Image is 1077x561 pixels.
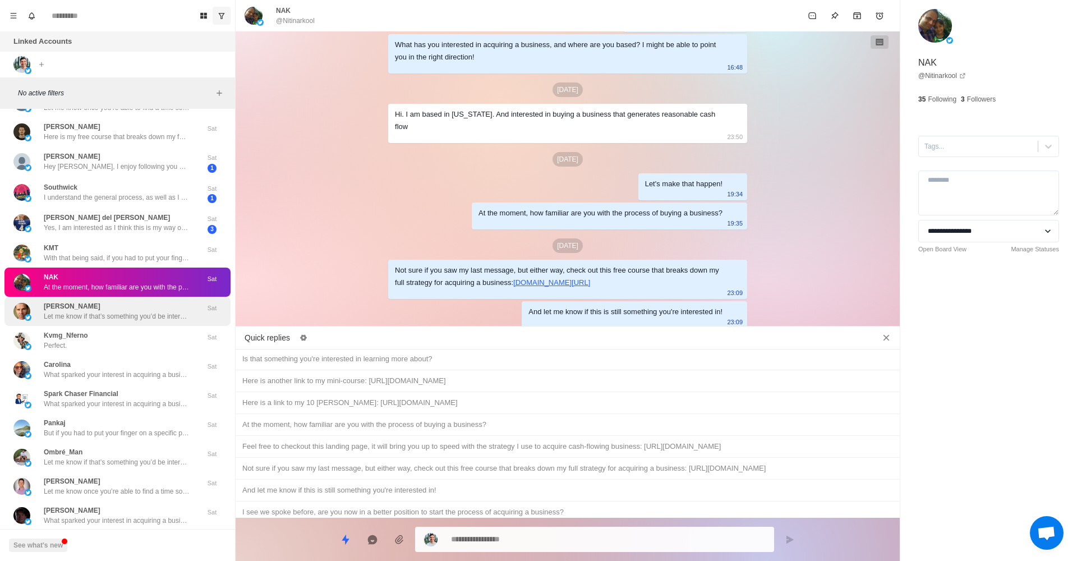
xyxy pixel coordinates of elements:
p: @Nitinarkool [276,16,315,26]
button: Add filters [213,86,226,100]
img: picture [25,105,31,112]
img: picture [946,37,953,44]
button: Archive [846,4,868,27]
p: Hey [PERSON_NAME], I enjoy following you on Twitter - Thx for this thread. I’ve been in medical s... [44,162,190,172]
div: At the moment, how familiar are you with the process of buying a business? [242,419,893,431]
p: NAK [918,56,937,70]
p: No active filters [18,88,213,98]
img: picture [13,478,30,495]
img: picture [13,332,30,349]
img: picture [13,361,30,378]
p: Sat [198,274,226,284]
img: picture [25,314,31,321]
p: Let me know if that’s something you’d be interested in and I can set you up on a call with my con... [44,457,190,467]
p: With that being said, if you had to put your finger on a specific part of the process that’s hold... [44,253,190,263]
button: Show unread conversations [213,7,231,25]
a: Manage Statuses [1011,245,1059,254]
p: Yes, I am interested as I think this is my way out of the corporate world. [44,223,190,233]
p: [PERSON_NAME] [44,505,100,516]
p: NAK [276,6,291,16]
p: Sat [198,479,226,488]
p: Sat [198,153,226,163]
button: Quick replies [334,528,357,551]
p: 35 [918,94,926,104]
button: Menu [4,7,22,25]
p: [PERSON_NAME] [44,122,100,132]
p: [PERSON_NAME] [44,476,100,486]
div: And let me know if this is still something you're interested in! [242,484,893,496]
img: picture [25,195,31,202]
p: [PERSON_NAME] [44,301,100,311]
button: Add media [388,528,411,551]
p: [DATE] [553,152,583,167]
img: picture [13,245,30,261]
div: At the moment, how familiar are you with the process of buying a business? [478,207,722,219]
span: 3 [208,225,217,234]
button: Close quick replies [877,329,895,347]
span: 1 [208,164,217,173]
img: picture [13,56,30,73]
p: 19:35 [727,217,743,229]
p: 23:09 [727,287,743,299]
img: picture [25,460,31,467]
p: Sat [198,214,226,224]
img: picture [13,420,30,436]
p: Sat [198,449,226,459]
img: picture [13,153,30,170]
p: [PERSON_NAME] [44,151,100,162]
p: Sat [198,124,226,134]
button: Board View [195,7,213,25]
p: [PERSON_NAME] del [PERSON_NAME] [44,213,170,223]
img: picture [25,431,31,438]
div: Here is another link to my mini-course: [URL][DOMAIN_NAME] [242,375,893,387]
a: [DOMAIN_NAME][URL] [513,278,590,287]
img: picture [25,256,31,263]
div: What has you interested in acquiring a business, and where are you based? I might be able to poin... [395,39,722,63]
p: 23:50 [727,131,743,143]
img: picture [13,303,30,320]
button: Reply with AI [361,528,384,551]
p: 23:09 [727,316,743,328]
p: Sat [198,333,226,342]
div: I see we spoke before, are you now in a better position to start the process of acquiring a busin... [242,506,893,518]
p: Sat [198,362,226,371]
p: Sat [198,304,226,313]
p: Here is my free course that breaks down my full strategy for acquiring a business: [URL][DOMAIN_N... [44,132,190,142]
img: picture [13,449,30,466]
p: Ombré_Man [44,447,82,457]
p: I understand the general process, as well as I can without ever having purchased a business. My h... [44,192,190,203]
p: Sat [198,245,226,255]
p: What sparked your interest in acquiring a business, and where are you located? I might be able to... [44,399,190,409]
p: Sat [198,391,226,401]
p: Following [928,94,956,104]
p: NAK [44,272,58,282]
button: Notifications [22,7,40,25]
p: 3 [961,94,965,104]
img: picture [25,135,31,141]
p: Spark Chaser Financial [44,389,118,399]
img: picture [25,489,31,496]
img: picture [13,390,30,407]
p: Carolina [44,360,71,370]
div: Hi. I am based in [US_STATE]. And interested in buying a business that generates reasonable cash ... [395,108,722,133]
button: Mark as unread [801,4,823,27]
p: At the moment, how familiar are you with the process of buying a business? [44,282,190,292]
p: Let me know if that’s something you’d be interested in and I can set you up on a call with my con... [44,311,190,321]
div: Not sure if you saw my last message, but either way, check out this free course that breaks down ... [395,264,722,289]
a: Open chat [1030,516,1064,550]
div: And let me know if this is still something you're interested in! [528,306,722,318]
img: picture [25,285,31,292]
p: Sat [198,420,226,430]
img: picture [424,533,438,546]
p: Southwick [44,182,77,192]
img: picture [25,164,31,171]
button: See what's new [9,539,67,552]
p: But if you had to put your finger on a specific part of the process that’s holding you back from ... [44,428,190,438]
button: Edit quick replies [294,329,312,347]
a: @Nitinarkool [918,71,966,81]
div: Is that something you're interested in learning more about? [242,353,893,365]
button: Send message [779,528,801,551]
button: Add account [35,58,48,71]
button: Pin [823,4,846,27]
img: picture [13,214,30,231]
